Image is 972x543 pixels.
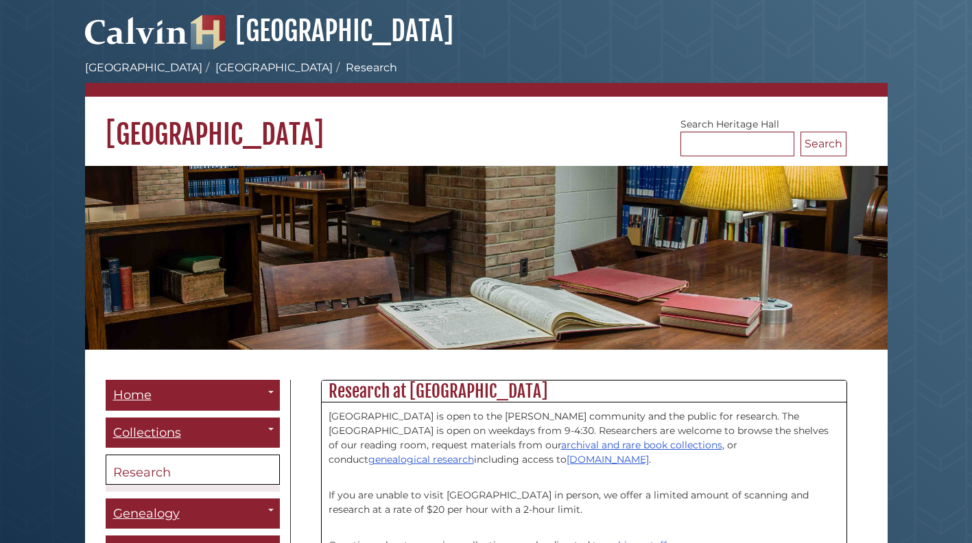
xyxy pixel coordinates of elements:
span: Collections [113,425,181,440]
span: Research [113,465,171,480]
h2: Research at [GEOGRAPHIC_DATA] [322,381,846,402]
a: [GEOGRAPHIC_DATA] [215,61,333,74]
a: Research [106,455,280,485]
h1: [GEOGRAPHIC_DATA] [85,97,888,152]
a: Home [106,380,280,411]
span: Genealogy [113,506,180,521]
button: Search [801,132,846,156]
a: Calvin University [85,32,188,44]
a: [GEOGRAPHIC_DATA] [85,61,202,74]
img: Calvin [85,11,188,49]
a: archival and rare book collections [561,439,722,451]
p: [GEOGRAPHIC_DATA] is open to the [PERSON_NAME] community and the public for research. The [GEOGRA... [329,409,840,467]
a: Collections [106,418,280,448]
a: [GEOGRAPHIC_DATA] [191,14,453,48]
a: [DOMAIN_NAME] [567,453,649,466]
nav: breadcrumb [85,60,888,97]
a: genealogical research [368,453,474,466]
span: Home [113,387,152,402]
p: If you are unable to visit [GEOGRAPHIC_DATA] in person, we offer a limited amount of scanning and... [329,474,840,517]
a: Genealogy [106,498,280,529]
li: Research [333,60,397,76]
img: Hekman Library Logo [191,15,225,49]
